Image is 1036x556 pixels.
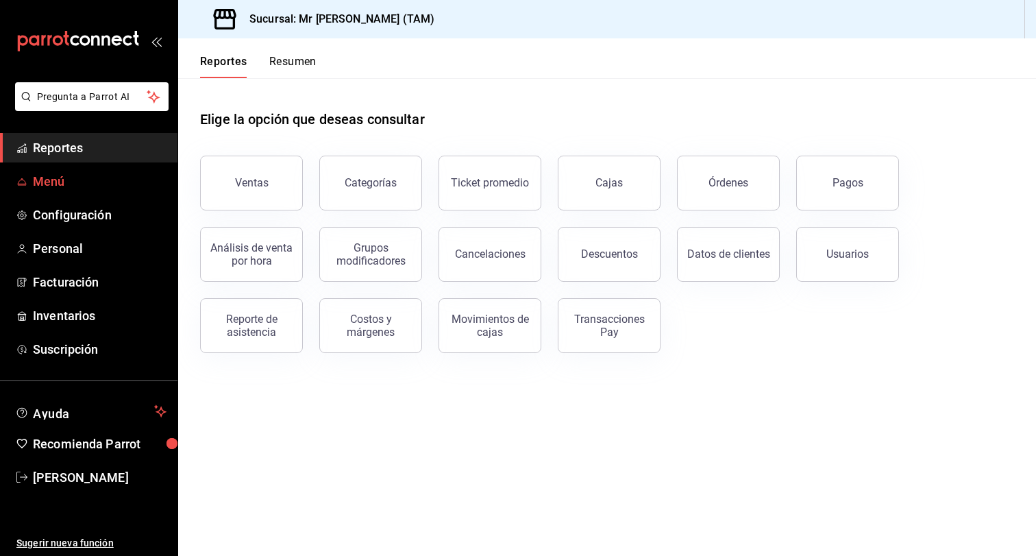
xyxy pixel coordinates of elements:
[328,313,413,339] div: Costos y márgenes
[33,239,166,258] span: Personal
[451,176,529,189] div: Ticket promedio
[33,340,166,359] span: Suscripción
[558,298,661,353] button: Transacciones Pay
[15,82,169,111] button: Pregunta a Parrot AI
[796,227,899,282] button: Usuarios
[677,156,780,210] button: Órdenes
[209,241,294,267] div: Análisis de venta por hora
[567,313,652,339] div: Transacciones Pay
[319,298,422,353] button: Costos y márgenes
[200,55,317,78] div: navigation tabs
[439,227,541,282] button: Cancelaciones
[269,55,317,78] button: Resumen
[33,206,166,224] span: Configuración
[10,99,169,114] a: Pregunta a Parrot AI
[345,176,397,189] div: Categorías
[200,55,247,78] button: Reportes
[558,156,661,210] button: Cajas
[447,313,532,339] div: Movimientos de cajas
[439,298,541,353] button: Movimientos de cajas
[235,176,269,189] div: Ventas
[209,313,294,339] div: Reporte de asistencia
[37,90,147,104] span: Pregunta a Parrot AI
[200,227,303,282] button: Análisis de venta por hora
[832,176,863,189] div: Pagos
[687,247,770,261] div: Datos de clientes
[33,468,166,487] span: [PERSON_NAME]
[33,306,166,325] span: Inventarios
[200,298,303,353] button: Reporte de asistencia
[558,227,661,282] button: Descuentos
[677,227,780,282] button: Datos de clientes
[33,172,166,191] span: Menú
[796,156,899,210] button: Pagos
[33,138,166,157] span: Reportes
[826,247,869,261] div: Usuarios
[200,156,303,210] button: Ventas
[16,536,166,551] span: Sugerir nueva función
[33,435,166,453] span: Recomienda Parrot
[33,403,149,420] span: Ayuda
[33,273,166,291] span: Facturación
[328,241,413,267] div: Grupos modificadores
[439,156,541,210] button: Ticket promedio
[200,109,425,130] h1: Elige la opción que deseas consultar
[319,156,422,210] button: Categorías
[581,247,638,261] div: Descuentos
[708,176,748,189] div: Órdenes
[319,227,422,282] button: Grupos modificadores
[455,247,526,261] div: Cancelaciones
[595,176,623,189] div: Cajas
[151,36,162,47] button: open_drawer_menu
[238,11,434,27] h3: Sucursal: Mr [PERSON_NAME] (TAM)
